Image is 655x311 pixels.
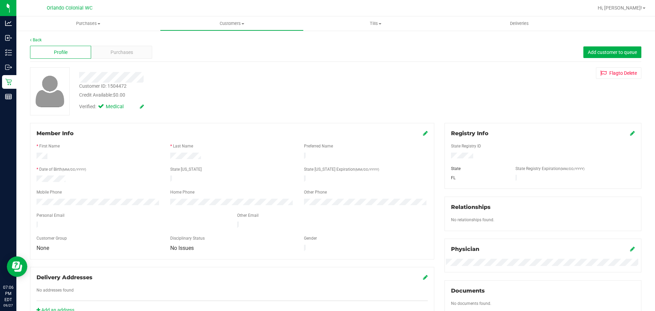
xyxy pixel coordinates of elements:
span: Documents [451,287,485,294]
a: Tills [304,16,447,31]
inline-svg: Analytics [5,20,12,27]
button: Flagto Delete [596,67,641,79]
a: Deliveries [448,16,591,31]
label: State [US_STATE] [170,166,202,172]
label: No relationships found. [451,217,494,223]
span: Purchases [16,20,160,27]
a: Purchases [16,16,160,31]
div: Credit Available: [79,91,380,99]
span: Orlando Colonial WC [47,5,92,11]
label: Date of Birth [39,166,86,172]
inline-svg: Outbound [5,64,12,71]
label: Personal Email [37,212,64,218]
label: No addresses found [37,287,74,293]
label: Preferred Name [304,143,333,149]
span: Registry Info [451,130,489,137]
label: Other Email [237,212,259,218]
span: (MM/DD/YYYY) [62,168,86,171]
label: Other Phone [304,189,327,195]
img: user-icon.png [32,74,68,109]
div: Customer ID: 1504472 [79,83,127,90]
label: Gender [304,235,317,241]
button: Add customer to queue [583,46,641,58]
span: No documents found. [451,301,491,306]
span: Delivery Addresses [37,274,92,281]
span: Customers [160,20,303,27]
span: (MM/DD/YYYY) [561,167,584,171]
label: Customer Group [37,235,67,241]
inline-svg: Inbound [5,34,12,41]
span: $0.00 [113,92,125,98]
div: State [446,166,511,172]
label: Disciplinary Status [170,235,205,241]
label: State Registry Expiration [515,166,584,172]
span: Physician [451,246,479,252]
inline-svg: Retail [5,79,12,85]
span: Tills [304,20,447,27]
span: (MM/DD/YYYY) [355,168,379,171]
span: Add customer to queue [588,50,637,55]
span: Deliveries [501,20,538,27]
label: First Name [39,143,60,149]
span: Hi, [PERSON_NAME]! [598,5,642,11]
span: No Issues [170,245,194,251]
label: Home Phone [170,189,194,195]
label: Last Name [173,143,193,149]
div: Verified: [79,103,144,111]
span: Profile [54,49,68,56]
a: Back [30,38,42,42]
label: State [US_STATE] Expiration [304,166,379,172]
span: Medical [106,103,133,111]
p: 09/27 [3,303,13,308]
inline-svg: Reports [5,93,12,100]
label: State Registry ID [451,143,481,149]
div: FL [446,175,511,181]
p: 07:06 PM EDT [3,284,13,303]
label: Mobile Phone [37,189,62,195]
span: Member Info [37,130,74,137]
inline-svg: Inventory [5,49,12,56]
span: None [37,245,49,251]
iframe: Resource center [7,256,27,277]
span: Purchases [111,49,133,56]
a: Customers [160,16,304,31]
span: Relationships [451,204,491,210]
